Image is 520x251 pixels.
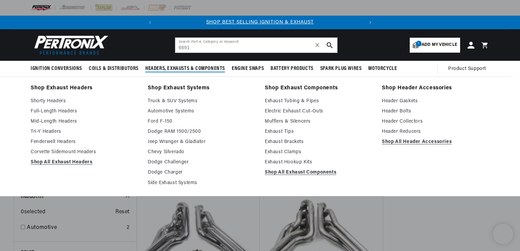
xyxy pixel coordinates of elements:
[143,16,157,29] button: Translation missing: en.sections.announcements.previous_announcement
[322,38,337,53] button: search button
[31,148,138,156] a: Corvette Sidemount Headers
[157,19,363,26] div: 1 of 2
[85,61,142,77] summary: Coils & Distributors
[232,65,264,72] span: Engine Swaps
[31,118,138,126] a: Mid-Length Headers
[31,65,82,72] span: Ignition Conversions
[14,16,506,29] slideshow-component: Translation missing: en.sections.announcements.announcement_bar
[148,84,255,93] a: Shop Exhaust Systems
[31,107,138,115] a: Full-Length Headers
[148,118,255,126] a: Ford F-150
[31,138,138,146] a: Fenderwell Headers
[271,65,313,72] span: Battery Products
[148,97,255,105] a: Truck & SUV Systems
[31,158,138,166] a: Shop All Exhaust Headers
[148,107,255,115] a: Automotive Systems
[115,208,130,217] span: Reset
[27,223,124,232] a: Automotive
[148,128,255,136] a: Dodge RAM 1500/2500
[148,148,255,156] a: Chevy Silverado
[382,128,489,136] a: Header Reducers
[31,128,138,136] a: Tri-Y Headers
[368,65,397,72] span: Motorcycle
[382,118,489,126] a: Header Collectors
[265,84,372,93] a: Shop Exhaust Components
[142,61,228,77] summary: Headers, Exhausts & Components
[31,33,109,57] img: Pertronix
[265,118,372,126] a: Mufflers & Silencers
[148,158,255,166] a: Dodge Challenger
[265,128,372,136] a: Exhaust Tips
[320,65,362,72] span: Spark Plug Wires
[382,84,489,93] a: Shop Header Accessories
[148,168,255,177] a: Dodge Charger
[31,97,138,105] a: Shorty Headers
[448,65,486,73] span: Product Support
[265,138,372,146] a: Exhaust Brackets
[317,61,365,77] summary: Spark Plug Wires
[416,41,422,47] span: 1
[21,208,45,217] span: 0 selected
[265,97,372,105] a: Exhaust Tubing & Pipes
[89,65,139,72] span: Coils & Distributors
[382,138,489,146] a: Shop All Header Accessories
[422,42,457,48] span: Add my vehicle
[148,138,255,146] a: Jeep Wranger & Gladiator
[382,97,489,105] a: Header Gaskets
[21,193,44,200] span: Industry
[31,61,85,77] summary: Ignition Conversions
[410,38,460,53] a: 1Add my vehicle
[157,19,363,26] div: Announcement
[265,107,372,115] a: Electric Exhaust Cut-Outs
[265,158,372,166] a: Exhaust Hookup Kits
[382,107,489,115] a: Header Bolts
[206,20,314,25] a: SHOP BEST SELLING IGNITION & EXHAUST
[31,84,138,93] a: Shop Exhaust Headers
[365,61,400,77] summary: Motorcycle
[228,61,267,77] summary: Engine Swaps
[148,179,255,187] a: Side Exhaust Systems
[363,16,377,29] button: Translation missing: en.sections.announcements.next_announcement
[127,223,130,232] div: 2
[265,168,372,177] a: Shop All Exhaust Components
[175,38,337,53] input: Search Part #, Category or Keyword
[145,65,225,72] span: Headers, Exhausts & Components
[267,61,317,77] summary: Battery Products
[265,148,372,156] a: Exhaust Clamps
[448,61,489,77] summary: Product Support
